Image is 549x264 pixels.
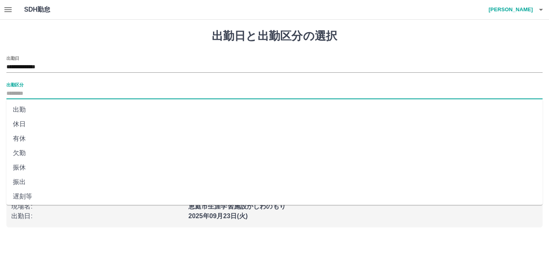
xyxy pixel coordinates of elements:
b: 2025年09月23日(火) [188,213,248,219]
li: 出勤 [6,102,543,117]
li: 有休 [6,131,543,146]
p: 出勤日 : [11,211,184,221]
li: 振休 [6,160,543,175]
li: 欠勤 [6,146,543,160]
li: 振出 [6,175,543,189]
li: 遅刻等 [6,189,543,204]
h1: 出勤日と出勤区分の選択 [6,29,543,43]
li: 休業 [6,204,543,218]
label: 出勤日 [6,55,19,61]
li: 休日 [6,117,543,131]
label: 出勤区分 [6,82,23,88]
